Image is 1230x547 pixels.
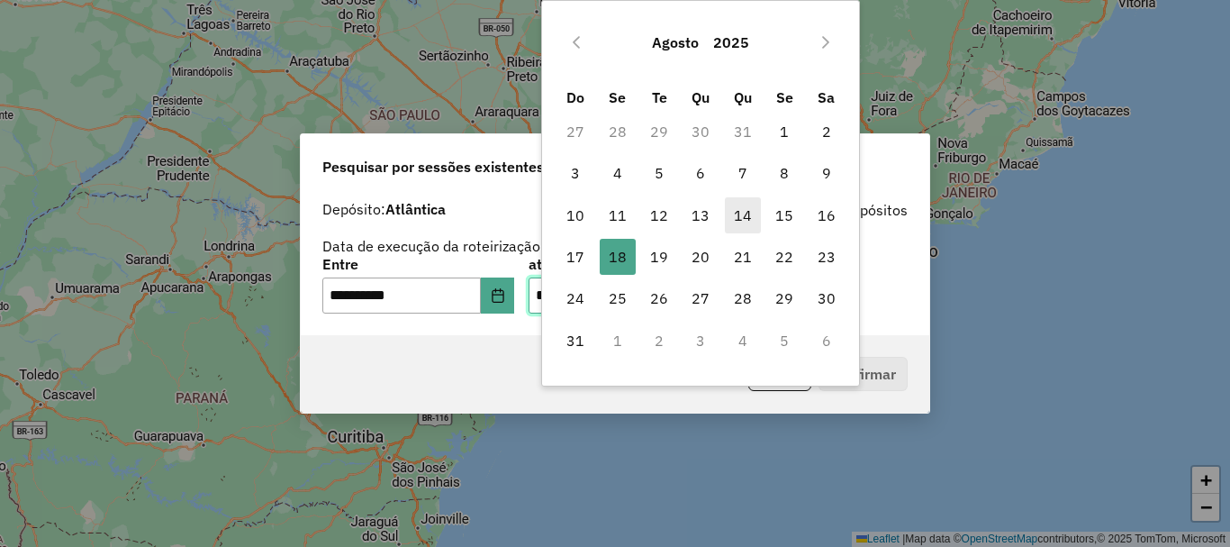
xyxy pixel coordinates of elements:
[555,152,596,194] td: 3
[385,200,446,218] strong: Atlântica
[557,155,593,191] span: 3
[322,253,514,275] label: Entre
[725,280,761,316] span: 28
[766,280,802,316] span: 29
[722,195,764,236] td: 14
[638,111,680,152] td: 29
[600,280,636,316] span: 25
[641,155,677,191] span: 5
[766,197,802,233] span: 15
[597,236,638,278] td: 18
[638,152,680,194] td: 5
[557,197,593,233] span: 10
[722,320,764,361] td: 4
[529,253,720,275] label: até
[809,280,845,316] span: 30
[555,278,596,319] td: 24
[764,236,805,278] td: 22
[766,114,802,150] span: 1
[680,236,721,278] td: 20
[645,21,706,64] button: Choose Month
[809,114,845,150] span: 2
[597,320,638,361] td: 1
[597,111,638,152] td: 28
[805,278,846,319] td: 30
[555,111,596,152] td: 27
[809,155,845,191] span: 9
[641,239,677,275] span: 19
[683,197,719,233] span: 13
[680,320,721,361] td: 3
[322,156,544,178] span: Pesquisar por sessões existentes
[811,28,840,57] button: Next Month
[597,278,638,319] td: 25
[566,88,584,106] span: Do
[805,195,846,236] td: 16
[776,88,793,106] span: Se
[557,323,593,359] span: 31
[680,152,721,194] td: 6
[638,278,680,319] td: 26
[597,195,638,236] td: 11
[609,88,626,106] span: Se
[322,235,545,257] label: Data de execução da roteirização:
[641,197,677,233] span: 12
[764,278,805,319] td: 29
[555,195,596,236] td: 10
[638,195,680,236] td: 12
[764,111,805,152] td: 1
[766,155,802,191] span: 8
[683,239,719,275] span: 20
[652,88,667,106] span: Te
[809,197,845,233] span: 16
[600,197,636,233] span: 11
[805,236,846,278] td: 23
[322,198,446,220] label: Depósito:
[680,278,721,319] td: 27
[734,88,752,106] span: Qu
[722,236,764,278] td: 21
[600,239,636,275] span: 18
[722,111,764,152] td: 31
[680,195,721,236] td: 13
[597,152,638,194] td: 4
[555,236,596,278] td: 17
[692,88,710,106] span: Qu
[638,320,680,361] td: 2
[805,152,846,194] td: 9
[764,320,805,361] td: 5
[764,195,805,236] td: 15
[557,280,593,316] span: 24
[725,239,761,275] span: 21
[764,152,805,194] td: 8
[725,197,761,233] span: 14
[818,88,835,106] span: Sa
[722,278,764,319] td: 28
[725,155,761,191] span: 7
[805,111,846,152] td: 2
[805,320,846,361] td: 6
[641,280,677,316] span: 26
[766,239,802,275] span: 22
[555,320,596,361] td: 31
[809,239,845,275] span: 23
[680,111,721,152] td: 30
[481,278,515,314] button: Choose Date
[683,280,719,316] span: 27
[722,152,764,194] td: 7
[562,28,591,57] button: Previous Month
[557,239,593,275] span: 17
[638,236,680,278] td: 19
[600,155,636,191] span: 4
[683,155,719,191] span: 6
[706,21,756,64] button: Choose Year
